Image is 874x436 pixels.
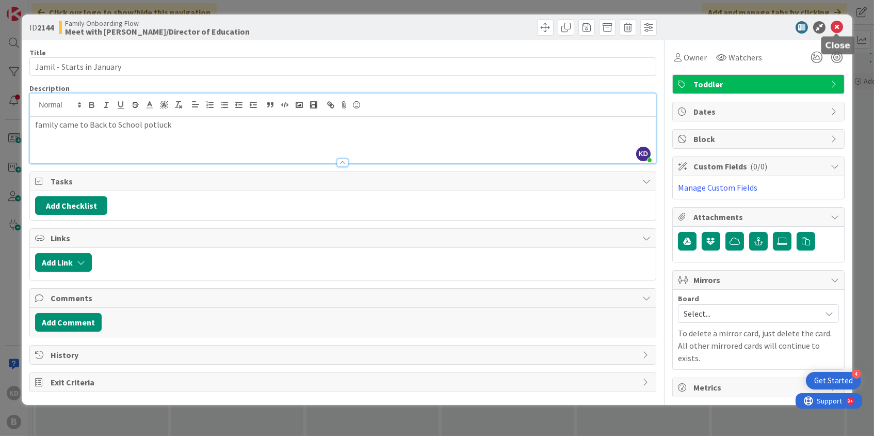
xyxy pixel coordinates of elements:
span: ID [29,21,54,34]
span: Support [22,2,47,14]
button: Add Comment [35,313,102,332]
p: family came to Back to School potluck [35,119,650,131]
span: Metrics [693,381,826,394]
span: Comments [51,292,637,304]
p: To delete a mirror card, just delete the card. All other mirrored cards will continue to exists. [678,327,839,364]
div: 4 [852,369,861,379]
span: KD [636,147,651,161]
span: Dates [693,105,826,118]
div: Get Started [814,376,853,386]
button: Add Checklist [35,196,107,215]
span: Select... [684,306,816,321]
span: ( 0/0 ) [750,161,767,172]
span: Family Onboarding Flow [65,19,250,27]
span: Watchers [729,51,762,64]
label: Title [29,48,46,57]
div: Open Get Started checklist, remaining modules: 4 [806,372,861,390]
span: Tasks [51,175,637,188]
span: Block [693,133,826,145]
h5: Close [826,41,851,51]
span: Owner [684,51,707,64]
span: Board [678,295,699,302]
button: Add Link [35,253,92,272]
span: Exit Criteria [51,376,637,388]
input: type card name here... [29,57,656,76]
span: Mirrors [693,274,826,286]
span: Description [29,84,70,93]
b: Meet with [PERSON_NAME]/Director of Education [65,27,250,36]
span: History [51,349,637,361]
span: Custom Fields [693,160,826,173]
b: 2144 [37,22,54,33]
span: Toddler [693,78,826,90]
span: Attachments [693,211,826,223]
span: Links [51,232,637,244]
div: 9+ [52,4,57,12]
a: Manage Custom Fields [678,182,757,193]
